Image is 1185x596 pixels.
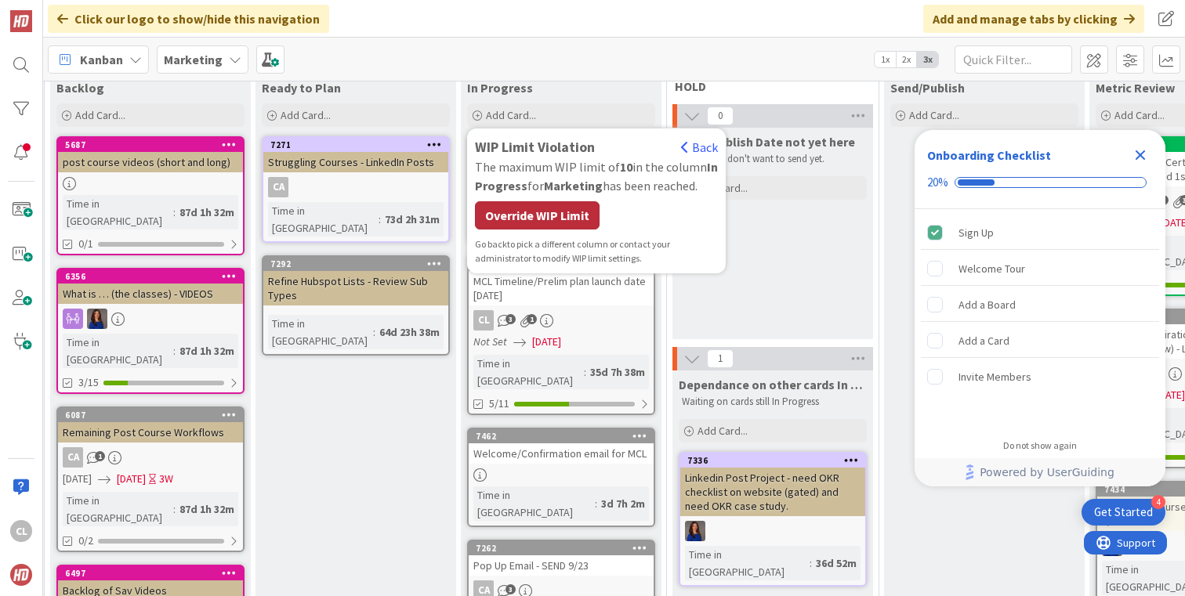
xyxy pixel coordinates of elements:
span: Add Card... [1114,108,1165,122]
span: Add Card... [698,424,748,438]
div: Onboarding Checklist [927,146,1051,164]
a: 7271Struggling Courses - LinkedIn PostsCATime in [GEOGRAPHIC_DATA]:73d 2h 31m [262,136,450,243]
span: Dependance on other cards In progress [679,377,867,392]
div: 7336Linkedin Post Project - need OKR checklist on website (gated) and need OKR case study. [680,453,865,516]
span: 3/15 [78,374,99,391]
span: 1 [527,314,537,324]
div: Click our logo to show/hide this navigation [48,5,329,33]
div: 7271Struggling Courses - LinkedIn Posts [263,138,448,172]
div: 7271 [263,138,448,152]
div: Add a Board [959,295,1016,314]
span: Add Card... [909,108,959,122]
a: 7101MCL Timeline/Prelim plan launch date [DATE]CLNot Set[DATE]Time in [GEOGRAPHIC_DATA]:35d 7h 38... [467,255,655,415]
div: Checklist Container [915,130,1165,486]
a: 5687post course videos (short and long)Time in [GEOGRAPHIC_DATA]:87d 1h 32m0/1 [56,136,245,255]
div: CL [469,310,654,331]
span: Send/Publish [890,80,965,96]
div: Struggling Courses - LinkedIn Posts [263,152,448,172]
span: 0 [707,107,734,125]
div: Sign Up [959,223,994,242]
div: Pop Up Email - SEND 9/23 [469,555,654,576]
div: Time in [GEOGRAPHIC_DATA] [268,315,373,349]
div: CA [58,447,243,468]
div: Time in [GEOGRAPHIC_DATA] [63,195,173,229]
div: 7462 [476,431,654,442]
div: Sign Up is complete. [921,215,1159,250]
span: : [173,342,176,359]
div: What is … (the classes) - VIDEOS [58,284,243,304]
div: Refine Hubspot Lists - Review Sub Types [263,271,448,305]
span: Go back [475,238,507,250]
div: CA [63,447,83,468]
div: Checklist items [915,209,1165,429]
span: Kanban [80,50,123,69]
div: Footer [915,458,1165,486]
div: 3d 7h 2m [597,495,649,512]
a: 7336Linkedin Post Project - need OKR checklist on website (gated) and need OKR case study.SLTime ... [679,452,867,587]
span: : [584,363,586,381]
p: Waiting on cards still In Progress [682,396,864,408]
div: Linkedin Post Project - need OKR checklist on website (gated) and need OKR case study. [680,468,865,516]
img: SL [87,309,107,329]
span: 3 [506,314,516,324]
div: Open Get Started checklist, remaining modules: 4 [1082,499,1165,526]
div: Add and manage tabs by clicking [923,5,1144,33]
span: Send/Publish Date not yet here [679,134,855,150]
span: Ready to Plan [262,80,341,96]
div: 7462 [469,429,654,443]
div: Override WIP Limit [475,201,600,229]
div: 7292Refine Hubspot Lists - Review Sub Types [263,257,448,305]
div: 64d 23h 38m [375,323,444,341]
div: 5687 [58,138,243,152]
span: Add Card... [75,108,125,122]
div: 87d 1h 32m [176,204,238,221]
div: Add a Board is incomplete. [921,287,1159,322]
div: 6497 [65,568,243,579]
div: 6087 [58,408,243,422]
div: Time in [GEOGRAPHIC_DATA] [268,202,379,237]
div: 7292 [263,257,448,271]
span: [DATE] [117,471,146,487]
div: to pick a different column or contact your administrator to modify WIP limit settings. [475,237,718,265]
a: 7462Welcome/Confirmation email for MCLTime in [GEOGRAPHIC_DATA]:3d 7h 2m [467,428,655,527]
div: 7262 [469,541,654,555]
span: Support [33,2,71,21]
div: SL [680,521,865,541]
span: [DATE] [532,334,561,350]
div: Checklist progress: 20% [927,175,1153,190]
span: 1x [875,52,896,67]
span: Add Card... [281,108,331,122]
span: : [173,500,176,518]
p: Ready but don't want to send yet. [682,153,864,165]
span: In Progress [467,80,533,96]
span: [DATE] [1156,387,1185,403]
span: Backlog [56,80,104,96]
a: 6087Remaining Post Course WorkflowsCA[DATE][DATE]3WTime in [GEOGRAPHIC_DATA]:87d 1h 32m0/2 [56,406,245,552]
div: Invite Members is incomplete. [921,359,1159,394]
img: avatar [10,564,32,586]
span: Add Card... [486,108,536,122]
div: CL [473,310,494,331]
div: 5687 [65,139,243,150]
a: 7292Refine Hubspot Lists - Review Sub TypesTime in [GEOGRAPHIC_DATA]:64d 23h 38m [262,255,450,356]
b: Marketing [544,178,603,193]
span: Powered by UserGuiding [980,463,1114,482]
div: 6356 [58,269,243,284]
span: 1 [95,451,105,461]
div: 6356What is … (the classes) - VIDEOS [58,269,243,304]
span: : [173,204,176,221]
div: 3W [159,471,173,487]
div: Time in [GEOGRAPHIC_DATA] [63,492,173,526]
div: Invite Members [959,367,1031,386]
input: Quick Filter... [955,45,1072,74]
div: CA [263,177,448,197]
span: 2x [896,52,917,67]
div: Add a Card [959,331,1009,350]
span: 0/1 [78,236,93,252]
div: 6087Remaining Post Course Workflows [58,408,243,442]
div: 7262Pop Up Email - SEND 9/23 [469,541,654,576]
div: 20% [927,175,948,190]
div: 36d 52m [812,554,861,572]
div: 7292 [270,258,448,269]
div: 7271 [270,139,448,150]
